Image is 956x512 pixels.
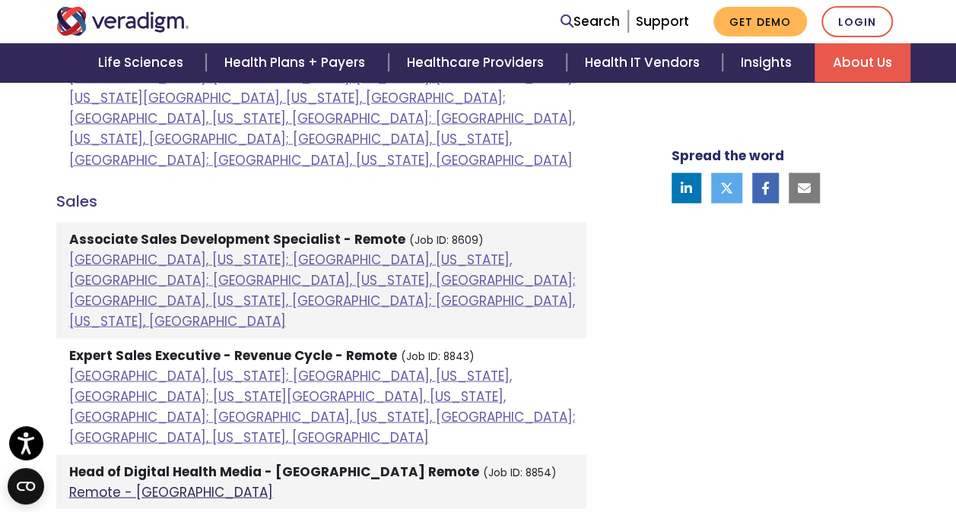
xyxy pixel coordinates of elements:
a: Get Demo [713,7,807,36]
a: Health IT Vendors [567,43,723,82]
a: About Us [815,43,910,82]
a: Support [636,12,689,30]
strong: Associate Sales Development Specialist - Remote [69,230,405,248]
a: [GEOGRAPHIC_DATA], [US_STATE]; [GEOGRAPHIC_DATA], [US_STATE], [GEOGRAPHIC_DATA]; [GEOGRAPHIC_DATA... [69,48,576,169]
strong: Expert Sales Executive - Revenue Cycle - Remote [69,346,397,365]
a: Life Sciences [80,43,206,82]
a: Health Plans + Payers [206,43,388,82]
small: (Job ID: 8843) [401,349,475,364]
a: [GEOGRAPHIC_DATA], [US_STATE]; [GEOGRAPHIC_DATA], [US_STATE], [GEOGRAPHIC_DATA]; [GEOGRAPHIC_DATA... [69,251,576,331]
small: (Job ID: 8854) [483,466,557,480]
button: Open CMP widget [8,468,44,504]
strong: Head of Digital Health Media - [GEOGRAPHIC_DATA] Remote [69,463,479,481]
strong: Spread the word [672,146,784,164]
a: Healthcare Providers [389,43,567,82]
a: Search [561,11,620,32]
a: [GEOGRAPHIC_DATA], [US_STATE]; [GEOGRAPHIC_DATA], [US_STATE], [GEOGRAPHIC_DATA]; [US_STATE][GEOGR... [69,367,576,447]
a: Remote - [GEOGRAPHIC_DATA] [69,483,273,501]
img: Veradigm logo [56,7,189,36]
small: (Job ID: 8609) [409,233,484,248]
a: Login [821,6,893,37]
a: Insights [723,43,815,82]
h4: Sales [56,192,586,210]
